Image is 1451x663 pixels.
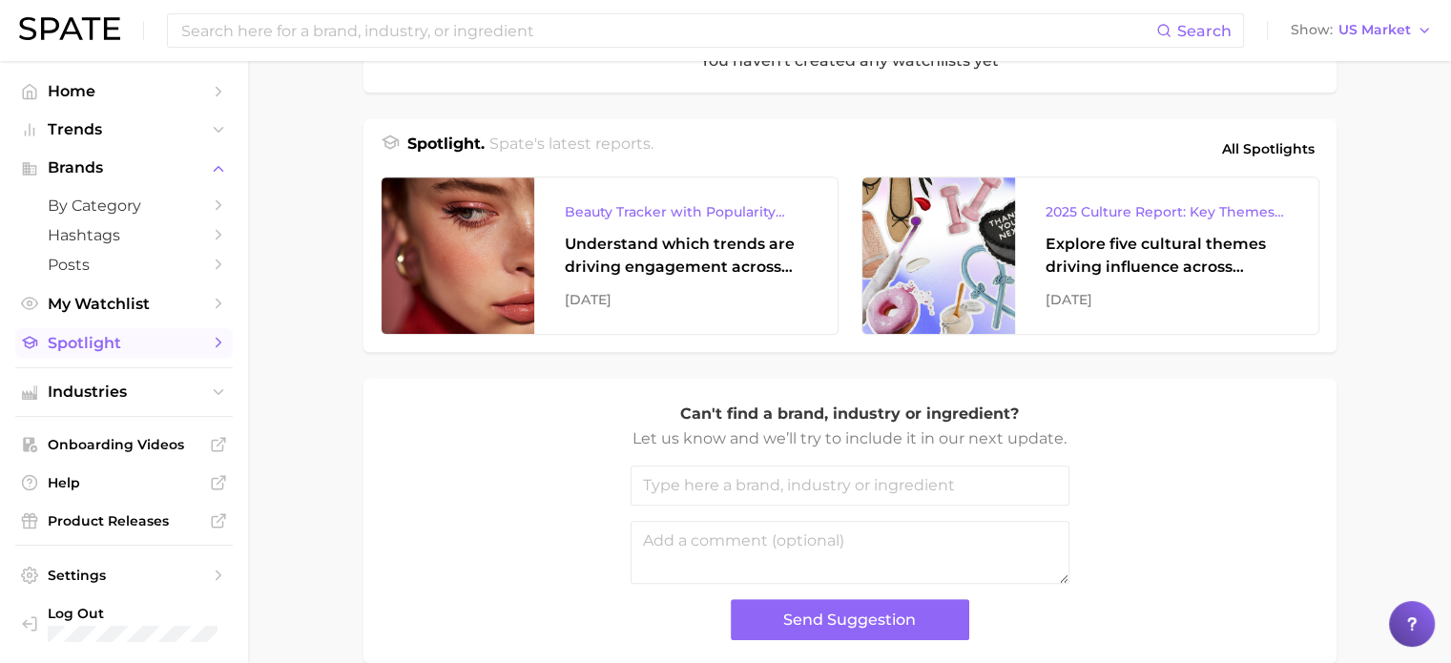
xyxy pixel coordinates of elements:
[48,512,200,529] span: Product Releases
[15,289,233,319] a: My Watchlist
[1338,25,1411,35] span: US Market
[363,30,1337,93] div: You haven't created any watchlists yet
[48,436,200,453] span: Onboarding Videos
[1222,137,1315,160] span: All Spotlights
[48,474,200,491] span: Help
[1046,233,1288,279] div: Explore five cultural themes driving influence across beauty, food, and pop culture.
[15,191,233,220] a: by Category
[15,599,233,648] a: Log out. Currently logged in with e-mail Lauren.Maffettone@loreal.com.
[489,133,653,165] h2: Spate's latest reports.
[565,200,807,223] div: Beauty Tracker with Popularity Index
[631,466,1069,506] input: Type here a brand, industry or ingredient
[48,197,200,215] span: by Category
[15,115,233,144] button: Trends
[48,383,200,401] span: Industries
[861,176,1319,335] a: 2025 Culture Report: Key Themes That Are Shaping Consumer DemandExplore five cultural themes driv...
[631,426,1069,451] p: Let us know and we’ll try to include it in our next update.
[48,82,200,100] span: Home
[407,133,485,165] h1: Spotlight.
[19,17,120,40] img: SPATE
[48,567,200,584] span: Settings
[15,250,233,280] a: Posts
[15,507,233,535] a: Product Releases
[1177,22,1232,40] span: Search
[15,76,233,106] a: Home
[15,378,233,406] button: Industries
[631,402,1069,426] p: Can't find a brand, industry or ingredient?
[15,430,233,459] a: Onboarding Videos
[1291,25,1333,35] span: Show
[1286,18,1437,43] button: ShowUS Market
[48,256,200,274] span: Posts
[381,176,839,335] a: Beauty Tracker with Popularity IndexUnderstand which trends are driving engagement across platfor...
[15,468,233,497] a: Help
[48,605,251,622] span: Log Out
[565,233,807,279] div: Understand which trends are driving engagement across platforms in the skin, hair, makeup, and fr...
[48,159,200,176] span: Brands
[565,288,807,311] div: [DATE]
[15,220,233,250] a: Hashtags
[15,328,233,358] a: Spotlight
[1046,288,1288,311] div: [DATE]
[1046,200,1288,223] div: 2025 Culture Report: Key Themes That Are Shaping Consumer Demand
[48,334,200,352] span: Spotlight
[48,226,200,244] span: Hashtags
[1217,133,1319,165] a: All Spotlights
[179,14,1156,47] input: Search here for a brand, industry, or ingredient
[15,154,233,182] button: Brands
[731,599,969,640] button: Send Suggestion
[15,561,233,590] a: Settings
[48,295,200,313] span: My Watchlist
[48,121,200,138] span: Trends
